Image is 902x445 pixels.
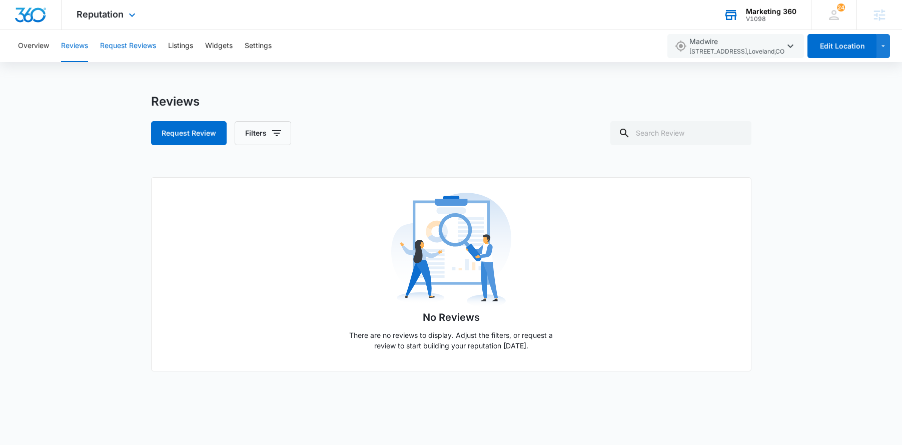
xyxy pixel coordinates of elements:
[746,8,796,16] div: account name
[346,330,556,351] p: There are no reviews to display. Adjust the filters, or request a review to start building your r...
[689,47,784,57] span: [STREET_ADDRESS] , Loveland , CO
[77,9,124,20] span: Reputation
[746,16,796,23] div: account id
[423,310,480,325] h1: No Reviews
[837,4,845,12] span: 24
[689,36,784,57] span: Madwire
[807,34,876,58] button: Edit Location
[837,4,845,12] div: notifications count
[245,30,272,62] button: Settings
[151,121,227,145] button: Request Review
[235,121,291,145] button: Filters
[100,30,156,62] button: Request Reviews
[205,30,233,62] button: Widgets
[18,30,49,62] button: Overview
[610,121,751,145] input: Search Review
[667,34,804,58] button: Madwire[STREET_ADDRESS],Loveland,CO
[151,94,200,109] h1: Reviews
[61,30,88,62] button: Reviews
[168,30,193,62] button: Listings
